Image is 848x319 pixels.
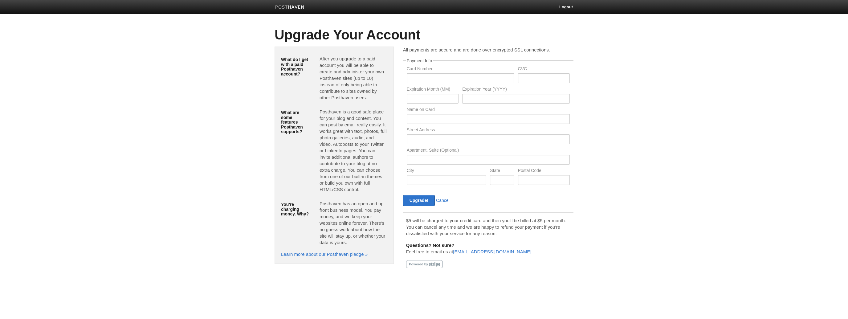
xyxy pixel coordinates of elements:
[281,202,310,216] h5: You're charging money. Why?
[407,168,487,174] label: City
[281,57,310,76] h5: What do I get with a paid Posthaven account?
[407,128,570,133] label: Street Address
[275,27,573,42] h1: Upgrade Your Account
[406,217,570,237] p: $5 will be charged to your credit card and then you'll be billed at $5 per month. You can cancel ...
[407,107,570,113] label: Name on Card
[490,168,514,174] label: State
[320,55,387,101] p: After you upgrade to a paid account you will be able to create and administer your own Posthaven ...
[518,168,570,174] label: Postal Code
[320,108,387,193] p: Posthaven is a good safe place for your blog and content. You can post by email really easily. It...
[281,110,310,134] h5: What are some features Posthaven supports?
[406,59,433,63] legend: Payment Info
[320,200,387,246] p: Posthaven has an open and up-front business model. You pay money, and we keep your websites onlin...
[518,67,570,72] label: CVC
[453,249,531,254] a: [EMAIL_ADDRESS][DOMAIN_NAME]
[403,195,435,206] input: Upgrade!
[275,5,304,10] img: Posthaven-bar
[281,252,368,257] a: Learn more about our Posthaven pledge »
[462,87,570,93] label: Expiration Year (YYYY)
[436,198,450,203] a: Cancel
[407,148,570,154] label: Apartment, Suite (Optional)
[407,67,514,72] label: Card Number
[406,243,455,248] b: Questions? Not sure?
[407,87,459,93] label: Expiration Month (MM)
[406,242,570,255] p: Feel free to email us at
[403,47,573,53] p: All payments are secure and are done over encrypted SSL connections.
